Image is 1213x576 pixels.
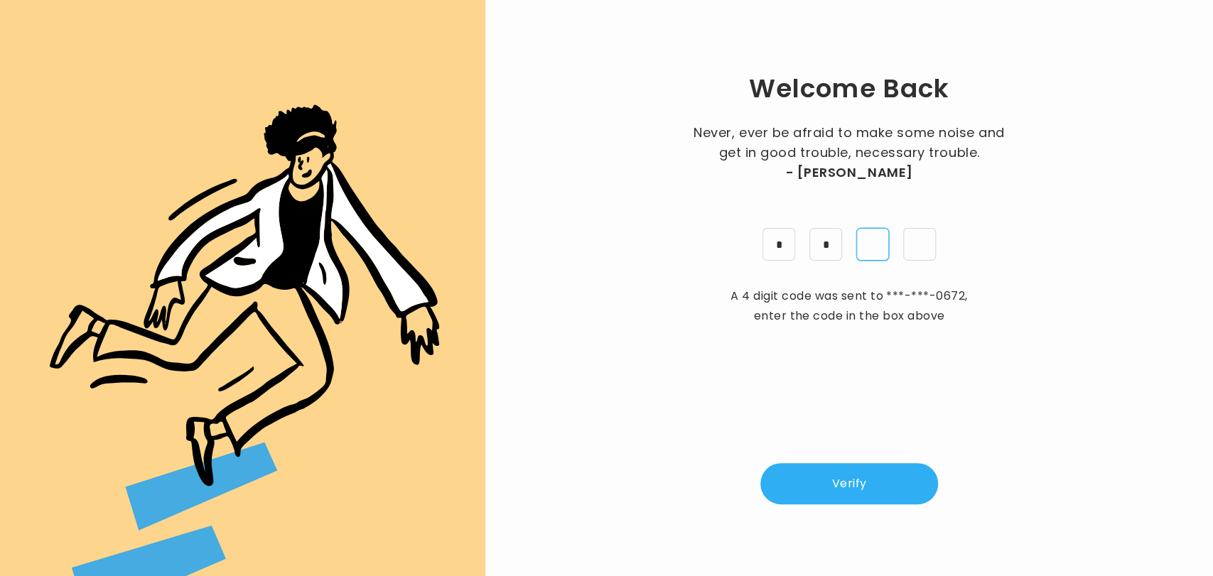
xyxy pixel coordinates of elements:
p: Never, ever be afraid to make some noise and get in good trouble, necessary trouble. [689,123,1009,183]
span: - [PERSON_NAME] [785,163,912,183]
input: pin [762,228,795,261]
input: pin [903,228,936,261]
p: A 4 digit code was sent to , enter the code in the box above [725,286,974,326]
input: pin [809,228,842,261]
button: Verify [760,463,938,504]
input: pin [856,228,889,261]
h1: Welcome Back [748,72,949,106]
